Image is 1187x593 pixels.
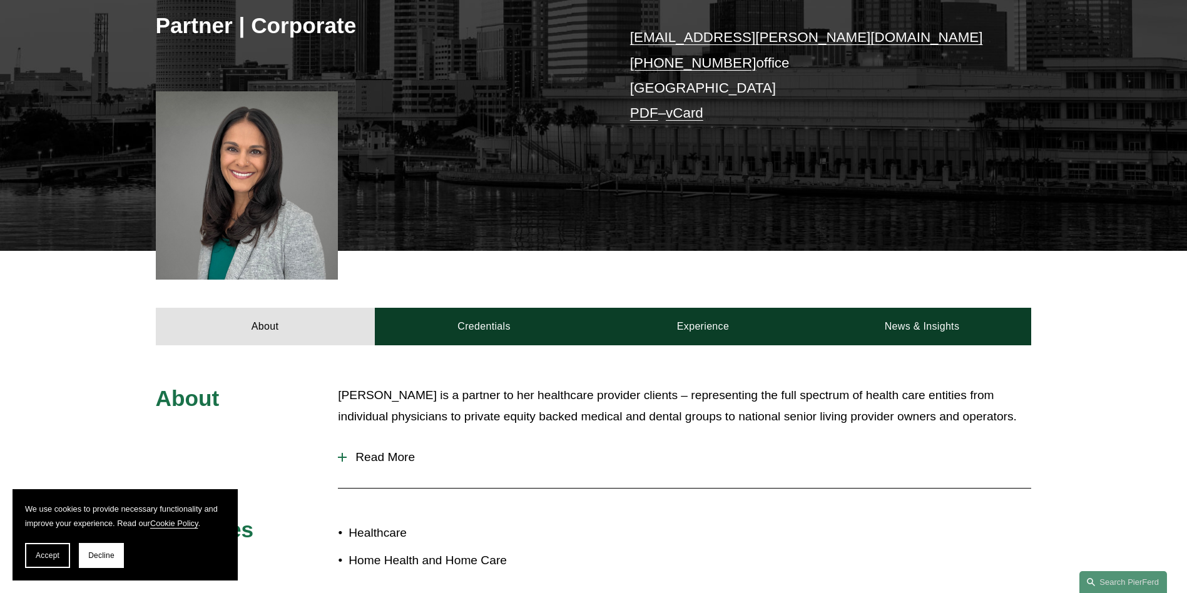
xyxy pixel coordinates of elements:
button: Read More [338,441,1031,474]
a: [PHONE_NUMBER] [630,55,757,71]
a: News & Insights [812,308,1031,345]
a: [EMAIL_ADDRESS][PERSON_NAME][DOMAIN_NAME] [630,29,983,45]
p: [PERSON_NAME] is a partner to her healthcare provider clients – representing the full spectrum of... [338,385,1031,428]
p: Home Health and Home Care [349,550,593,572]
p: office [GEOGRAPHIC_DATA] – [630,25,995,126]
a: About [156,308,375,345]
button: Accept [25,543,70,568]
span: Decline [88,551,115,560]
span: About [156,386,220,410]
a: Cookie Policy [150,519,198,528]
a: vCard [666,105,703,121]
span: Accept [36,551,59,560]
section: Cookie banner [13,489,238,580]
a: Credentials [375,308,594,345]
a: Experience [594,308,813,345]
h3: Partner | Corporate [156,12,594,39]
p: Healthcare [349,522,593,544]
span: Read More [347,450,1031,464]
a: PDF [630,105,658,121]
button: Decline [79,543,124,568]
p: We use cookies to provide necessary functionality and improve your experience. Read our . [25,502,225,530]
a: Search this site [1079,571,1167,593]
